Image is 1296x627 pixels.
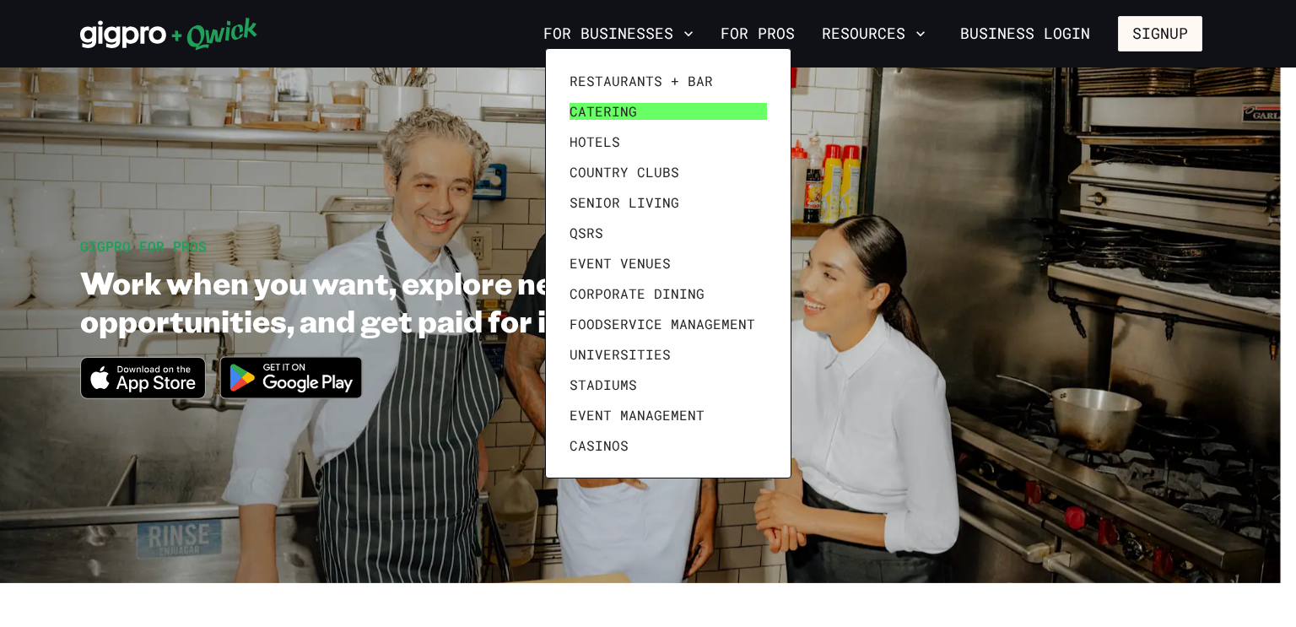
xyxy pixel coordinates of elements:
span: Event Management [570,407,705,424]
span: Foodservice Management [570,316,755,332]
span: QSRs [570,224,603,241]
span: Catering [570,103,637,120]
span: Stadiums [570,376,637,393]
span: Casinos [570,437,629,454]
span: Universities [570,346,671,363]
span: Corporate Dining [570,285,705,302]
span: Senior Living [570,194,679,211]
span: Country Clubs [570,164,679,181]
span: Restaurants + Bar [570,73,713,89]
span: Event Venues [570,255,671,272]
span: Hotels [570,133,620,150]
